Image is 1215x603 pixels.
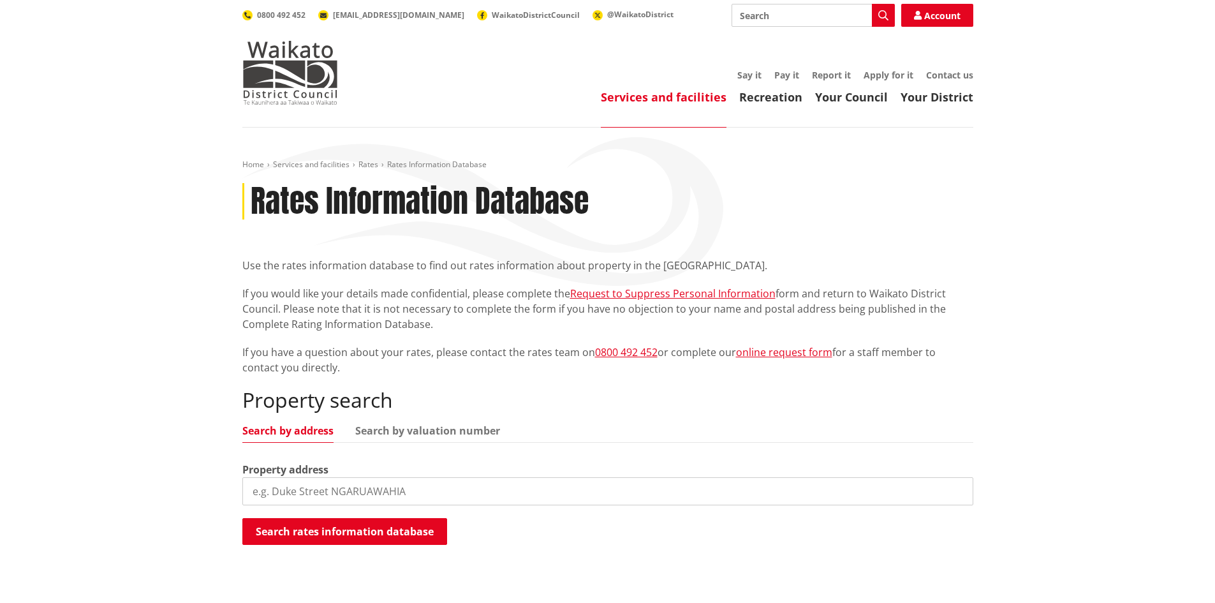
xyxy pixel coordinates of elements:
a: Recreation [739,89,802,105]
a: Say it [737,69,762,81]
a: Search by valuation number [355,426,500,436]
input: Search input [732,4,895,27]
span: WaikatoDistrictCouncil [492,10,580,20]
a: @WaikatoDistrict [593,9,674,20]
a: Apply for it [864,69,913,81]
p: If you have a question about your rates, please contact the rates team on or complete our for a s... [242,345,973,375]
a: [EMAIL_ADDRESS][DOMAIN_NAME] [318,10,464,20]
a: Search by address [242,426,334,436]
nav: breadcrumb [242,160,973,170]
a: Home [242,159,264,170]
a: WaikatoDistrictCouncil [477,10,580,20]
a: Rates [358,159,378,170]
a: Account [901,4,973,27]
input: e.g. Duke Street NGARUAWAHIA [242,477,973,505]
a: 0800 492 452 [242,10,306,20]
a: 0800 492 452 [595,345,658,359]
span: Rates Information Database [387,159,487,170]
a: Your District [901,89,973,105]
h2: Property search [242,388,973,412]
a: online request form [736,345,832,359]
p: Use the rates information database to find out rates information about property in the [GEOGRAPHI... [242,258,973,273]
a: Services and facilities [601,89,726,105]
button: Search rates information database [242,518,447,545]
a: Request to Suppress Personal Information [570,287,776,301]
a: Services and facilities [273,159,350,170]
img: Waikato District Council - Te Kaunihera aa Takiwaa o Waikato [242,41,338,105]
span: @WaikatoDistrict [607,9,674,20]
a: Report it [812,69,851,81]
h1: Rates Information Database [251,183,589,220]
p: If you would like your details made confidential, please complete the form and return to Waikato ... [242,286,973,332]
a: Contact us [926,69,973,81]
span: [EMAIL_ADDRESS][DOMAIN_NAME] [333,10,464,20]
label: Property address [242,462,328,477]
a: Pay it [774,69,799,81]
a: Your Council [815,89,888,105]
span: 0800 492 452 [257,10,306,20]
